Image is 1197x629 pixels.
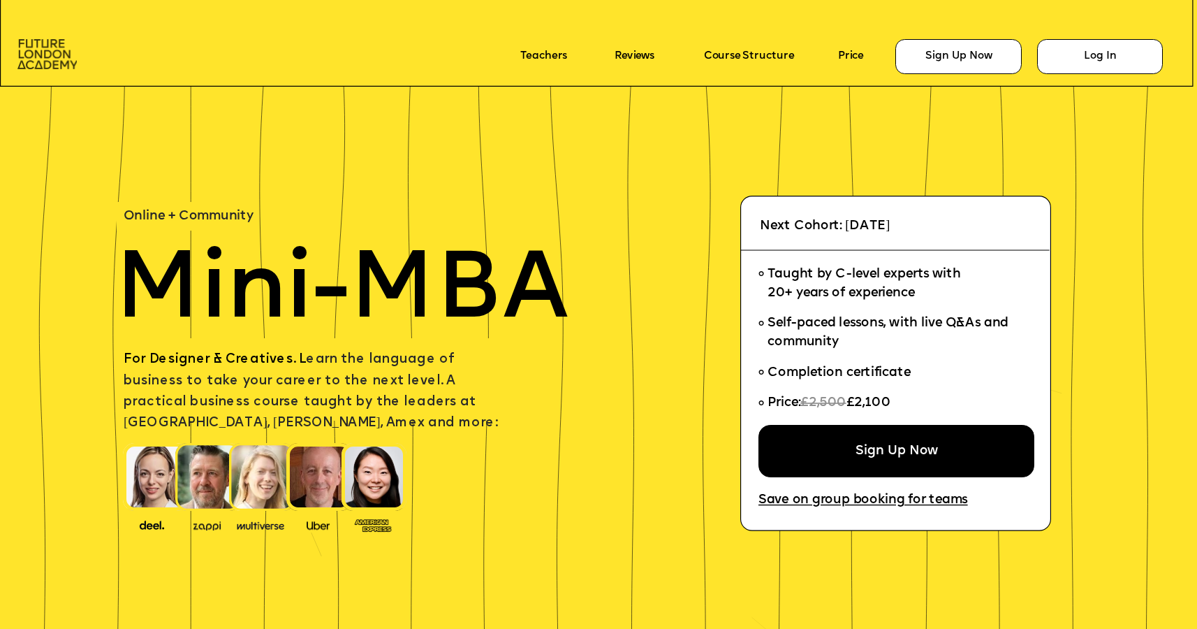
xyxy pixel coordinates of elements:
span: Next Cohort: [DATE] [760,220,890,233]
img: image-99cff0b2-a396-4aab-8550-cf4071da2cb9.png [295,518,342,530]
span: Price: [768,397,801,410]
span: £2,100 [846,397,891,410]
a: Teachers [520,51,567,63]
a: Reviews [615,51,654,63]
img: image-aac980e9-41de-4c2d-a048-f29dd30a0068.png [17,39,77,70]
span: earn the language of business to take your career to the next level. A practical business course ... [124,354,497,430]
a: Price [838,51,864,63]
span: £2,500 [801,397,846,410]
span: Completion certificate [768,366,911,379]
a: Course Structure [704,51,794,63]
img: image-388f4489-9820-4c53-9b08-f7df0b8d4ae2.png [128,516,175,532]
span: Taught by C-level experts with 20+ years of experience [768,268,961,300]
a: Save on group booking for teams [758,493,968,507]
span: Online + Community [124,210,254,223]
img: image-b2f1584c-cbf7-4a77-bbe0-f56ae6ee31f2.png [184,518,230,530]
img: image-93eab660-639c-4de6-957c-4ae039a0235a.png [349,516,396,533]
span: Self-paced lessons, with live Q&As and community [768,317,1013,349]
img: image-b7d05013-d886-4065-8d38-3eca2af40620.png [233,516,288,532]
span: For Designer & Creatives. L [124,354,306,366]
span: Mini-MBA [115,247,568,340]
